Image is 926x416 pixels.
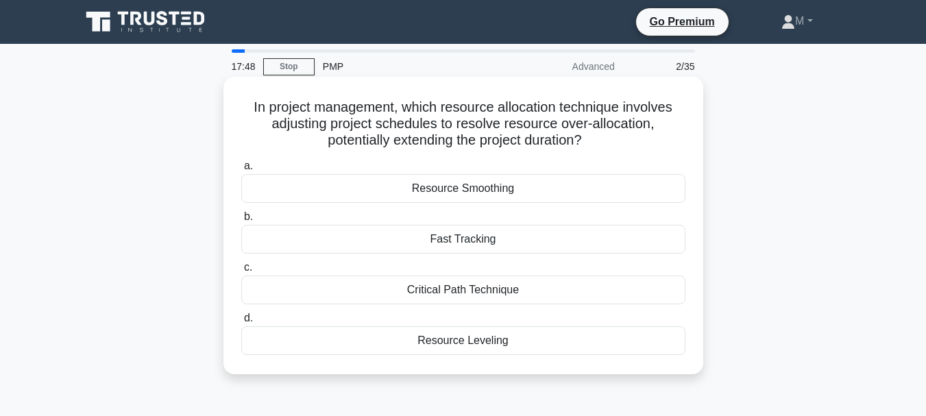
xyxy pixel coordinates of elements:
div: Fast Tracking [241,225,685,254]
div: Resource Smoothing [241,174,685,203]
h5: In project management, which resource allocation technique involves adjusting project schedules t... [240,99,687,149]
a: M [748,8,845,35]
div: Resource Leveling [241,326,685,355]
div: Critical Path Technique [241,276,685,304]
div: 2/35 [623,53,703,80]
div: 17:48 [223,53,263,80]
a: Stop [263,58,315,75]
div: Advanced [503,53,623,80]
div: PMP [315,53,503,80]
span: d. [244,312,253,323]
span: c. [244,261,252,273]
a: Go Premium [642,13,723,30]
span: b. [244,210,253,222]
span: a. [244,160,253,171]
